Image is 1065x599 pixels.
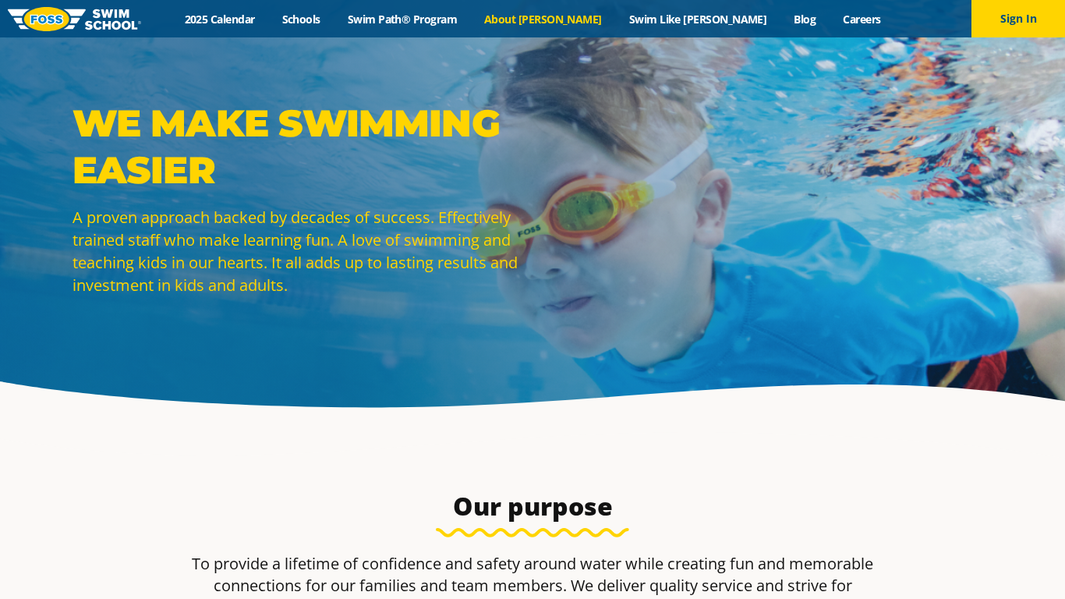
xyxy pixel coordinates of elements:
[830,12,894,27] a: Careers
[615,12,780,27] a: Swim Like [PERSON_NAME]
[780,12,830,27] a: Blog
[165,491,900,522] h3: Our purpose
[73,206,525,296] p: A proven approach backed by decades of success. Effectively trained staff who make learning fun. ...
[73,100,525,193] p: WE MAKE SWIMMING EASIER
[334,12,470,27] a: Swim Path® Program
[268,12,334,27] a: Schools
[8,7,141,31] img: FOSS Swim School Logo
[171,12,268,27] a: 2025 Calendar
[471,12,616,27] a: About [PERSON_NAME]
